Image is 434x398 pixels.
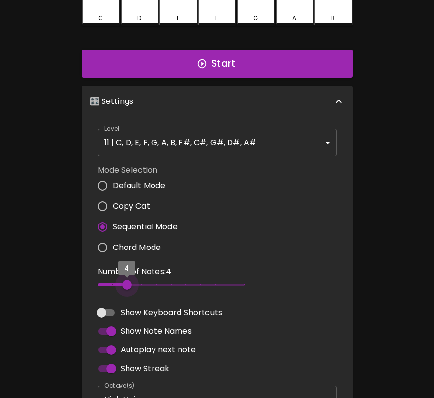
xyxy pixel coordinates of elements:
[113,221,178,233] span: Sequential Mode
[98,266,245,277] p: Number of Notes: 4
[113,242,161,253] span: Chord Mode
[121,325,192,337] span: Show Note Names
[82,86,353,117] div: 🎛️ Settings
[98,129,337,156] div: 11 | C, D, E, F, G, A, B, F#, C#, G#, D#, A#
[98,164,185,175] label: Mode Selection
[121,307,222,319] span: Show Keyboard Shortcuts
[90,96,134,107] p: 🎛️ Settings
[121,344,196,356] span: Autoplay next note
[331,14,335,23] div: B
[82,50,353,78] button: Start
[124,263,129,273] span: 4
[104,381,135,390] label: Octave(s)
[113,200,150,212] span: Copy Cat
[253,14,258,23] div: G
[104,124,120,133] label: Level
[177,14,179,23] div: E
[215,14,218,23] div: F
[98,14,103,23] div: C
[292,14,296,23] div: A
[137,14,141,23] div: D
[121,363,170,374] span: Show Streak
[113,180,166,192] span: Default Mode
